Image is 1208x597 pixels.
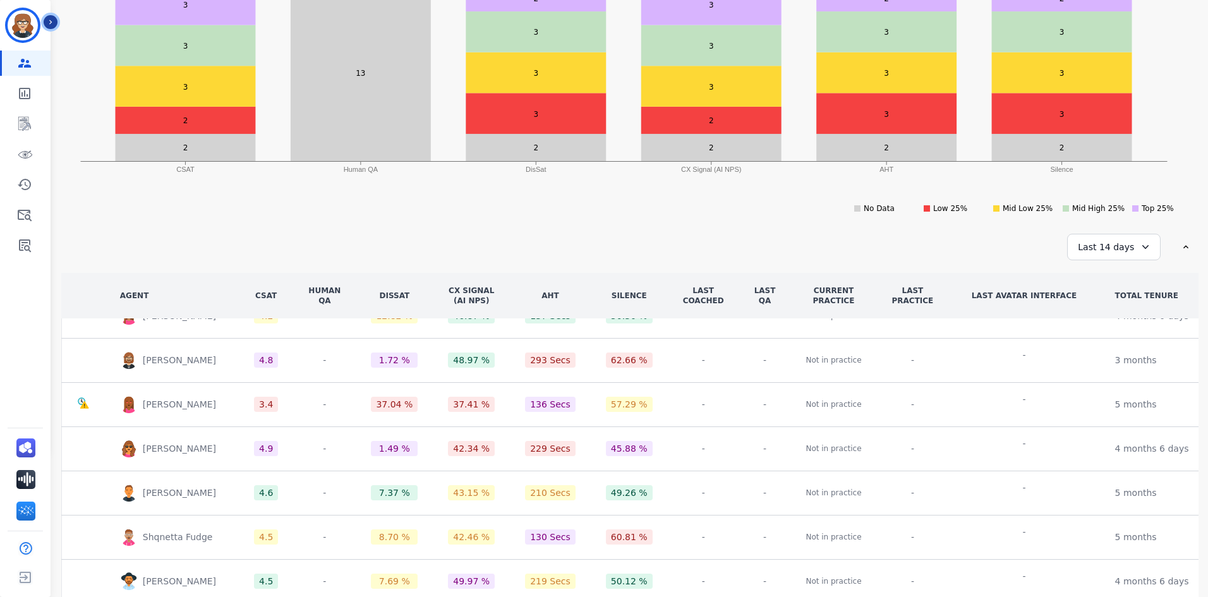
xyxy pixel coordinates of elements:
div: - [892,575,934,588]
div: 4 months 6 days [1115,575,1189,588]
img: Bordered avatar [8,10,38,40]
img: Rounded avatar [120,440,138,457]
text: Mid High 25% [1072,204,1125,213]
p: Not in practice [806,531,861,543]
div: - [683,442,724,455]
div: - [308,529,341,545]
img: Rounded avatar [120,484,138,502]
div: Last 14 days [1067,234,1161,260]
div: 5 months [1115,486,1157,499]
div: LAST QA [754,286,776,306]
text: Top 25% [1141,204,1174,213]
div: 62.66 % [611,354,648,366]
text: 3 [884,28,889,37]
div: - [308,397,341,412]
div: 4.6 [259,486,273,499]
text: 3 [183,83,188,92]
div: - [1022,393,1025,406]
div: - [754,575,776,588]
div: 57.29 % [611,398,648,411]
div: 37.41 % [453,398,490,411]
div: - [1022,570,1025,582]
text: 3 [709,42,714,51]
div: 4.5 [259,575,273,588]
div: 7.37 % [379,486,410,499]
div: 4 months 6 days [1115,442,1189,455]
text: 3 [1060,28,1065,37]
div: - [754,531,776,543]
div: Human QA [308,286,341,306]
text: No Data [864,204,895,213]
div: - [1022,481,1025,494]
div: 130 Secs [530,531,571,543]
p: Shqnetta Fudge [143,531,218,543]
div: - [754,354,776,366]
text: Low 25% [933,204,967,213]
text: 2 [709,116,714,125]
text: Human QA [343,166,378,173]
div: 4.8 [259,354,273,366]
img: Rounded avatar [120,395,138,413]
div: - [1022,437,1025,450]
text: 3 [533,28,538,37]
div: - [754,486,776,499]
div: - [892,442,934,455]
text: AHT [879,166,893,173]
text: Silence [1050,166,1073,173]
div: - [892,531,934,543]
p: Not in practice [806,486,861,499]
div: - [754,398,776,411]
text: 3 [183,1,188,9]
div: CSAT [254,291,278,301]
p: [PERSON_NAME] [143,486,221,499]
div: - [308,441,341,456]
div: 293 Secs [530,354,571,366]
div: - [683,398,724,411]
div: 1.49 % [379,442,410,455]
p: [PERSON_NAME] [143,354,221,366]
div: DisSat [371,291,418,301]
div: - [1022,349,1025,361]
div: LAST AVATAR INTERFACE [963,291,1084,301]
p: Not in practice [806,354,861,366]
div: 48.97 % [453,354,490,366]
div: 42.46 % [453,531,490,543]
div: - [308,574,341,589]
text: 3 [709,1,714,9]
img: Rounded avatar [120,572,138,590]
div: 42.34 % [453,442,490,455]
div: 8.70 % [379,531,410,543]
img: Rounded avatar [120,528,138,546]
div: LAST PRACTICE [892,286,934,306]
div: 49.97 % [453,575,490,588]
p: [PERSON_NAME] [143,398,221,411]
div: 210 Secs [530,486,571,499]
div: - [683,575,724,588]
div: 43.15 % [453,486,490,499]
div: 3.4 [259,398,273,411]
div: Silence [606,291,653,301]
text: 3 [183,42,188,51]
div: 37.04 % [376,398,413,411]
div: - [754,442,776,455]
p: Not in practice [806,398,861,411]
img: Rounded avatar [120,351,138,369]
div: CURRENT PRACTICE [806,286,861,306]
text: 3 [1060,110,1065,119]
p: Not in practice [806,442,861,455]
div: - [683,531,724,543]
div: 7.69 % [379,575,410,588]
text: 3 [884,69,889,78]
text: 2 [1060,143,1065,152]
div: 5 months [1115,531,1157,543]
div: AHT [525,291,576,301]
div: AGENT [120,291,149,301]
div: 229 Secs [530,442,571,455]
text: 3 [1060,69,1065,78]
div: - [683,486,724,499]
div: - [892,486,934,499]
text: CX Signal (AI NPS) [681,166,741,173]
text: DisSat [526,166,546,173]
div: 219 Secs [530,575,571,588]
div: CX Signal (AI NPS) [448,286,495,306]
